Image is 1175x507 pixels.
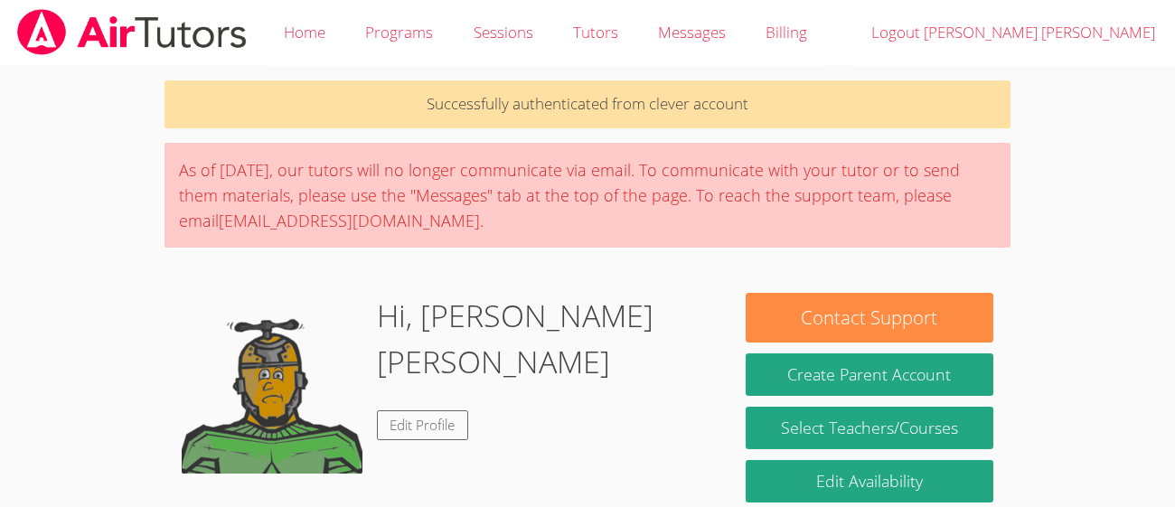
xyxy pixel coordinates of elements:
a: Select Teachers/Courses [746,407,994,449]
a: Edit Availability [746,460,994,502]
div: As of [DATE], our tutors will no longer communicate via email. To communicate with your tutor or ... [164,143,1010,248]
img: default.png [182,293,362,474]
p: Successfully authenticated from clever account [164,80,1010,128]
a: Edit Profile [377,410,469,440]
img: airtutors_banner-c4298cdbf04f3fff15de1276eac7730deb9818008684d7c2e4769d2f7ddbe033.png [15,9,249,55]
h1: Hi, [PERSON_NAME] [PERSON_NAME] [377,293,712,385]
button: Create Parent Account [746,353,994,396]
button: Contact Support [746,293,994,343]
span: Messages [658,22,726,42]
